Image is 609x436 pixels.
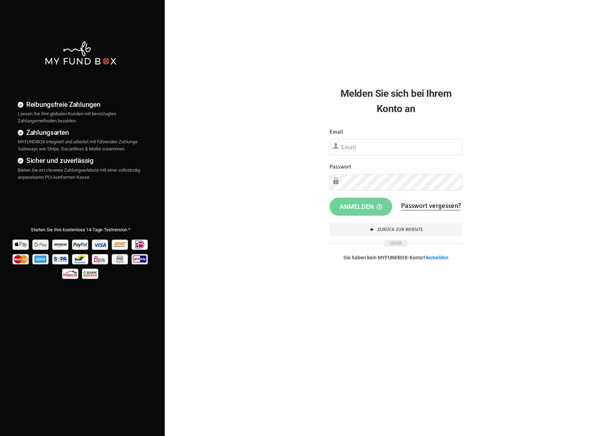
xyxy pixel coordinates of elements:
img: Paypal [71,237,90,252]
img: american_express Pay [32,252,50,266]
img: Mastercard Pay [12,252,30,266]
img: p24 Pay [61,266,80,281]
img: Sofort Pay [111,237,130,252]
h4: Sicher und zuverlässig [18,155,143,166]
label: Passwort [329,162,351,171]
img: Amazon [51,237,70,252]
img: Visa [91,237,110,252]
a: Passwort vergessen? [401,202,461,210]
span: Anmelden [340,203,382,210]
span: ODER [384,240,407,247]
img: Ideal Pay [131,237,150,252]
h2: Melden Sie sich bei Ihrem Konto an [329,86,462,116]
a: Zurück zur Website [329,223,462,236]
span: Bieten Sie ein cleveres Zahlungserlebnis mit einer vollständig anpassbaren PCI-konformen Kasse. [18,167,140,180]
img: giropay [131,252,150,266]
img: mfbwhite.png [44,40,117,66]
input: Email [329,139,462,155]
span: Lassen Sie Ihre globalen Kunden mit bevorzugten Zahlungsmethoden bezahlen. [18,111,116,123]
h4: Zahlungsarten [18,127,143,138]
img: EPS Pay [91,252,110,266]
img: sepa Pay [51,252,70,266]
label: Email [329,128,343,137]
a: Anmelden [425,255,449,260]
img: banktransfer [81,266,100,281]
p: Sie haben kein MYFUNDBOX-Konto? [329,254,462,261]
img: mb Pay [111,252,130,266]
img: Google Pay [32,237,50,252]
button: Anmelden [329,198,392,216]
h4: Reibungsfreie Zahlungen [18,99,143,110]
span: MYFUNDBOX integriert und arbeitet mit führenden Zahlungs-Gateways wie Stripe, Gocardless & Mollie... [18,139,139,151]
img: Apple Pay [12,237,30,252]
img: Bancontact Pay [71,252,90,266]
